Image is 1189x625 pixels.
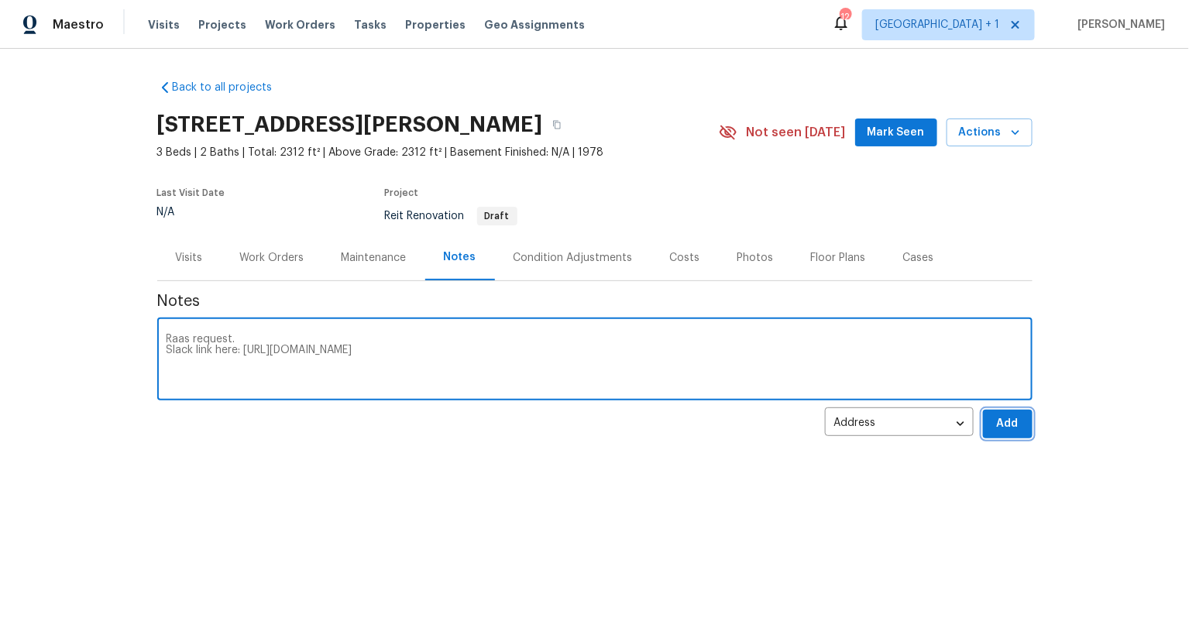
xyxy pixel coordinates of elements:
[176,250,203,266] div: Visits
[840,9,851,25] div: 12
[747,125,846,140] span: Not seen [DATE]
[875,17,999,33] span: [GEOGRAPHIC_DATA] + 1
[811,250,866,266] div: Floor Plans
[240,250,304,266] div: Work Orders
[157,188,225,197] span: Last Visit Date
[157,145,719,160] span: 3 Beds | 2 Baths | Total: 2312 ft² | Above Grade: 2312 ft² | Basement Finished: N/A | 1978
[148,17,180,33] span: Visits
[995,414,1020,434] span: Add
[167,334,1023,388] textarea: Raas request. Slack link here: [URL][DOMAIN_NAME]
[53,17,104,33] span: Maestro
[157,294,1033,309] span: Notes
[903,250,934,266] div: Cases
[855,118,937,147] button: Mark Seen
[265,17,335,33] span: Work Orders
[737,250,774,266] div: Photos
[983,410,1033,438] button: Add
[157,207,225,218] div: N/A
[157,117,543,132] h2: [STREET_ADDRESS][PERSON_NAME]
[385,211,517,221] span: Reit Renovation
[405,17,466,33] span: Properties
[479,211,516,221] span: Draft
[825,405,974,443] div: Address
[868,123,925,143] span: Mark Seen
[959,123,1020,143] span: Actions
[1072,17,1166,33] span: [PERSON_NAME]
[484,17,585,33] span: Geo Assignments
[157,80,306,95] a: Back to all projects
[198,17,246,33] span: Projects
[444,249,476,265] div: Notes
[385,188,419,197] span: Project
[670,250,700,266] div: Costs
[354,19,387,30] span: Tasks
[342,250,407,266] div: Maintenance
[947,118,1033,147] button: Actions
[514,250,633,266] div: Condition Adjustments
